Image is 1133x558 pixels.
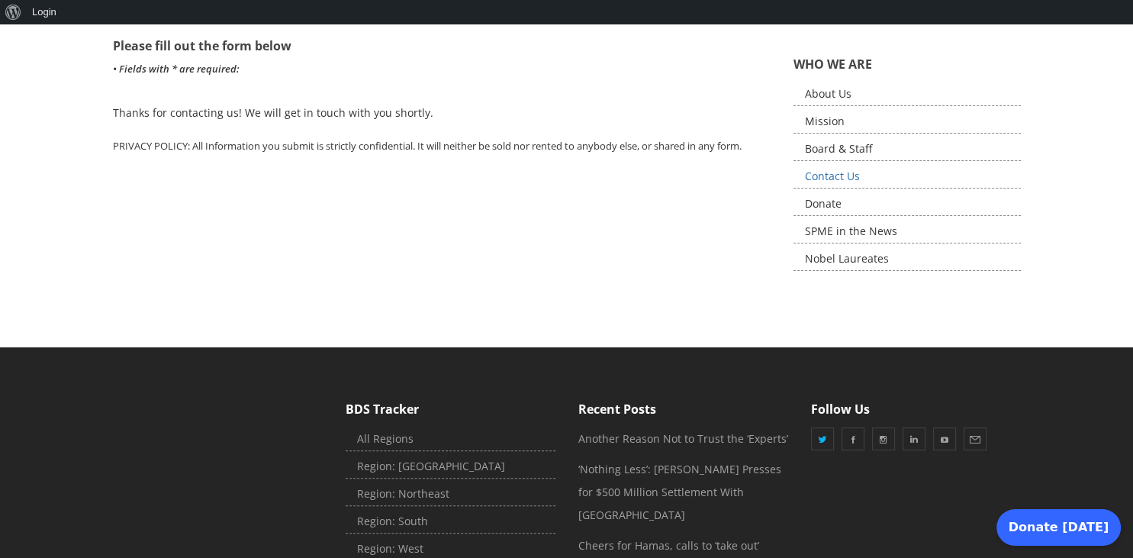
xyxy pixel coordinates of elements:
[793,247,1021,271] a: Nobel Laureates
[793,82,1021,106] a: About Us
[113,37,291,54] span: Please fill out the form below
[793,110,1021,134] a: Mission
[578,462,781,522] a: ‘Nothing Less’: [PERSON_NAME] Presses for $500 Million Settlement With [GEOGRAPHIC_DATA]
[346,482,555,506] a: Region: Northeast
[346,401,555,418] h5: BDS Tracker
[793,165,1021,189] a: Contact Us
[346,427,555,451] a: All Regions
[113,62,239,76] em: • Fields with * are required:
[793,220,1021,244] a: SPME in the News
[578,401,788,418] h5: Recent Posts
[346,510,555,534] a: Region: South
[811,401,1021,418] h5: Follow Us
[113,102,771,124] div: Thanks for contacting us! We will get in touch with you shortly.
[793,137,1021,161] a: Board & Staff
[578,431,788,446] a: Another Reason Not to Trust the ‘Experts’
[346,455,555,479] a: Region: [GEOGRAPHIC_DATA]
[113,139,742,153] span: PRIVACY POLICY: All Information you submit is strictly confidential. It will neither be sold nor ...
[793,56,1021,73] h5: WHO WE ARE
[793,192,1021,216] a: Donate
